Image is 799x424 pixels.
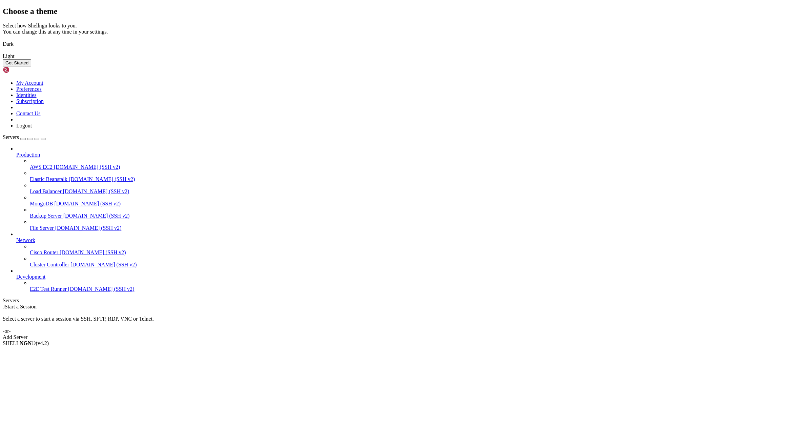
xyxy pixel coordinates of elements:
a: Servers [3,134,46,140]
h2: Choose a theme [3,7,796,16]
span: [DOMAIN_NAME] (SSH v2) [54,164,120,170]
span:  [3,304,5,309]
div: Select how Shellngn looks to you. You can change this at any time in your settings. [3,23,796,35]
li: E2E Test Runner [DOMAIN_NAME] (SSH v2) [30,280,796,292]
span: Start a Session [5,304,37,309]
span: [DOMAIN_NAME] (SSH v2) [69,176,135,182]
div: Select a server to start a session via SSH, SFTP, RDP, VNC or Telnet. -or- [3,310,796,334]
li: Cluster Controller [DOMAIN_NAME] (SSH v2) [30,256,796,268]
a: E2E Test Runner [DOMAIN_NAME] (SSH v2) [30,286,796,292]
li: AWS EC2 [DOMAIN_NAME] (SSH v2) [30,158,796,170]
span: AWS EC2 [30,164,53,170]
a: Cluster Controller [DOMAIN_NAME] (SSH v2) [30,262,796,268]
span: [DOMAIN_NAME] (SSH v2) [63,213,130,219]
a: Identities [16,92,37,98]
button: Get Started [3,59,31,66]
a: Backup Server [DOMAIN_NAME] (SSH v2) [30,213,796,219]
span: File Server [30,225,54,231]
li: Load Balancer [DOMAIN_NAME] (SSH v2) [30,182,796,195]
span: [DOMAIN_NAME] (SSH v2) [70,262,137,267]
span: [DOMAIN_NAME] (SSH v2) [54,201,121,206]
span: Servers [3,134,19,140]
span: Elastic Beanstalk [30,176,67,182]
li: File Server [DOMAIN_NAME] (SSH v2) [30,219,796,231]
div: Add Server [3,334,796,340]
a: Subscription [16,98,44,104]
a: AWS EC2 [DOMAIN_NAME] (SSH v2) [30,164,796,170]
span: Load Balancer [30,188,62,194]
li: MongoDB [DOMAIN_NAME] (SSH v2) [30,195,796,207]
li: Production [16,146,796,231]
a: Network [16,237,796,243]
span: Backup Server [30,213,62,219]
span: E2E Test Runner [30,286,67,292]
div: Servers [3,298,796,304]
span: MongoDB [30,201,53,206]
a: Contact Us [16,110,41,116]
span: 4.2.0 [36,340,49,346]
a: Development [16,274,796,280]
div: Dark [3,41,796,47]
span: [DOMAIN_NAME] (SSH v2) [55,225,122,231]
a: Elastic Beanstalk [DOMAIN_NAME] (SSH v2) [30,176,796,182]
span: SHELL © [3,340,49,346]
img: Shellngn [3,66,42,73]
li: Backup Server [DOMAIN_NAME] (SSH v2) [30,207,796,219]
span: Production [16,152,40,158]
a: Cisco Router [DOMAIN_NAME] (SSH v2) [30,249,796,256]
li: Elastic Beanstalk [DOMAIN_NAME] (SSH v2) [30,170,796,182]
a: Logout [16,123,32,128]
li: Cisco Router [DOMAIN_NAME] (SSH v2) [30,243,796,256]
span: [DOMAIN_NAME] (SSH v2) [60,249,126,255]
li: Network [16,231,796,268]
li: Development [16,268,796,292]
span: [DOMAIN_NAME] (SSH v2) [63,188,129,194]
b: NGN [20,340,32,346]
a: Preferences [16,86,42,92]
span: Cluster Controller [30,262,69,267]
span: [DOMAIN_NAME] (SSH v2) [68,286,135,292]
span: Development [16,274,45,280]
a: Production [16,152,796,158]
span: Cisco Router [30,249,58,255]
a: MongoDB [DOMAIN_NAME] (SSH v2) [30,201,796,207]
span: Network [16,237,35,243]
a: Load Balancer [DOMAIN_NAME] (SSH v2) [30,188,796,195]
div: Light [3,53,796,59]
a: My Account [16,80,43,86]
a: File Server [DOMAIN_NAME] (SSH v2) [30,225,796,231]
